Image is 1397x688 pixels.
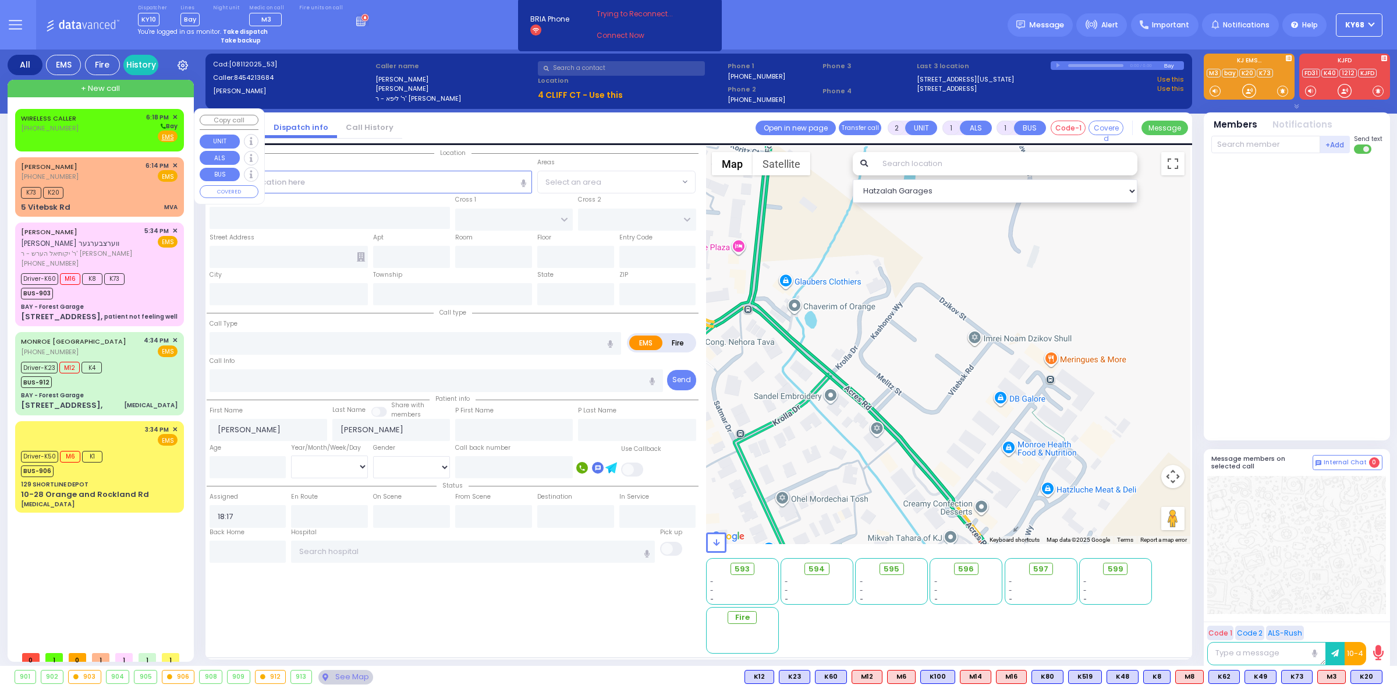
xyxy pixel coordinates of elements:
span: - [860,577,863,586]
label: Cad: [213,59,372,69]
strong: Take dispatch [223,27,268,36]
div: 5 Vitebsk Rd [21,202,70,213]
label: P Last Name [578,406,616,415]
span: 0 [1369,457,1380,468]
label: Call Type [210,319,237,329]
label: ZIP [619,270,628,280]
div: MVA [164,203,178,211]
label: Pick up [660,528,682,537]
label: On Scene [373,492,402,502]
button: COVERED [200,185,258,198]
input: Search location [875,152,1137,175]
label: Fire units on call [299,5,343,12]
label: EMS [629,336,663,350]
span: 599 [1108,563,1123,575]
div: BLS [1208,670,1240,684]
label: Fire [662,336,694,350]
div: K8 [1143,670,1171,684]
span: BUS-906 [21,465,54,477]
button: Notifications [1272,118,1332,132]
button: BUS [1014,121,1046,135]
span: 0 [69,653,86,662]
button: Covered [1088,121,1123,135]
img: Google [709,529,747,544]
div: BLS [779,670,810,684]
div: K80 [1031,670,1063,684]
span: 594 [809,563,825,575]
div: 905 [134,671,157,683]
div: K62 [1208,670,1240,684]
label: In Service [619,492,649,502]
a: [STREET_ADDRESS][US_STATE] [917,75,1014,84]
div: All [8,55,42,75]
span: 593 [735,563,750,575]
strong: Take backup [221,36,261,45]
img: comment-alt.png [1316,460,1321,466]
div: M14 [960,670,991,684]
span: - [860,586,863,595]
div: 129 SHORTLINE DEPOT [21,480,88,489]
u: EMS [162,133,174,142]
button: BUS [200,168,240,182]
label: From Scene [455,492,491,502]
label: Lines [180,5,200,12]
div: BLS [744,670,774,684]
label: Entry Code [619,233,653,242]
span: - [1009,577,1012,586]
div: 912 [256,671,286,683]
div: [STREET_ADDRESS], [21,400,102,411]
h5: Message members on selected call [1211,455,1313,470]
div: 909 [228,671,250,683]
span: K1 [82,451,102,463]
div: K73 [1281,670,1313,684]
a: 1212 [1339,69,1357,77]
span: + New call [81,83,120,94]
a: Use this [1157,84,1184,94]
span: 4:34 PM [144,336,169,345]
span: Internal Chat [1324,458,1367,467]
button: Toggle fullscreen view [1161,152,1185,175]
div: 901 [15,671,36,683]
button: Show satellite imagery [753,152,810,175]
a: [STREET_ADDRESS] [917,84,977,94]
span: ✕ [172,112,178,122]
span: 0 [22,653,40,662]
div: 908 [200,671,222,683]
input: Search hospital [291,541,655,563]
span: Phone 1 [728,61,818,71]
span: - [860,595,863,604]
span: 595 [884,563,899,575]
span: K20 [43,187,63,199]
span: [PHONE_NUMBER] [21,259,79,268]
span: - [785,586,788,595]
a: Open this area in Google Maps (opens a new window) [709,529,747,544]
div: 902 [41,671,63,683]
div: BLS [1068,670,1102,684]
span: 5:34 PM [144,227,169,235]
span: EMS [158,170,178,182]
button: UNIT [200,135,240,149]
div: BLS [920,670,955,684]
span: 6:18 PM [146,113,169,122]
span: [PHONE_NUMBER] [21,124,79,133]
span: ר' יקותיאל הערש - ר' [PERSON_NAME] [21,249,140,259]
div: M16 [996,670,1027,684]
span: 1 [115,653,133,662]
span: Other building occupants [357,252,365,262]
span: 8454213684 [234,73,274,82]
span: K73 [104,273,125,285]
span: 1 [162,653,179,662]
span: [08112025_53] [229,59,277,69]
div: BLS [815,670,847,684]
div: BAY - Forest Garage [21,391,84,400]
span: Help [1302,20,1318,30]
span: 6:14 PM [146,161,169,170]
span: Location [434,149,471,157]
span: [PERSON_NAME] ווערצבערגער [21,238,119,248]
label: Use Callback [621,444,661,454]
span: ✕ [172,226,178,236]
button: ALS [960,121,992,135]
button: +Add [1320,136,1350,153]
label: State [537,270,554,280]
span: 597 [1033,563,1048,575]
